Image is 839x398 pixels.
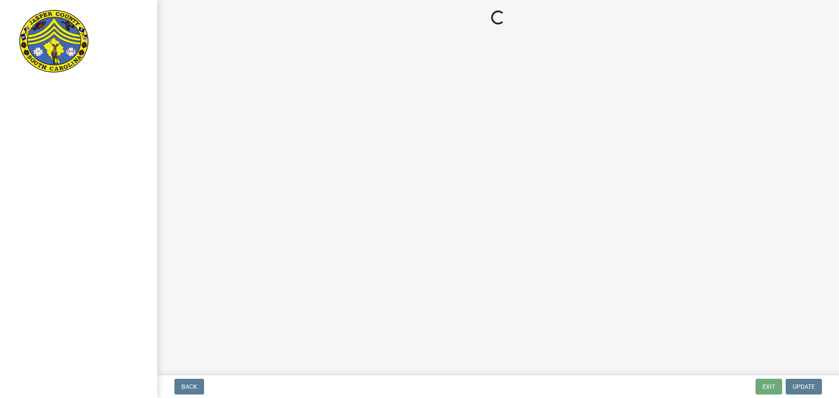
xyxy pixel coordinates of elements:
button: Exit [756,379,782,395]
img: Jasper County, South Carolina [17,9,90,75]
button: Update [786,379,822,395]
span: Update [793,383,815,390]
button: Back [174,379,204,395]
span: Back [181,383,197,390]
